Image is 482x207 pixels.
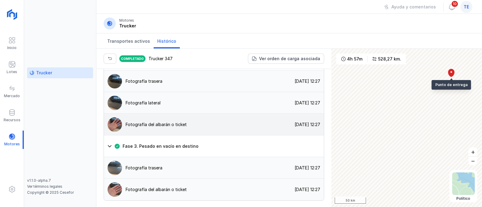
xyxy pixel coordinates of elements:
div: Lotes [7,70,17,74]
div: [DATE] 12:27 [291,78,324,84]
button: + [468,147,477,156]
img: Fotografía lateral [108,96,122,110]
div: Fotografía trasera [126,165,162,171]
div: Mercado [4,94,20,98]
div: [DATE] 12:27 [291,122,324,128]
div: Inicio [7,45,17,50]
div: Ayuda y comentarios [391,4,436,10]
div: Completado [119,55,146,63]
button: Ver orden de carga asociada [248,54,324,64]
div: Fase 2. Pesado con carga en destino [104,70,324,135]
a: Histórico [154,33,180,48]
div: Fotografía del albarán o ticket [126,187,187,193]
div: 528,27 km. [378,56,401,62]
span: 10 [451,0,459,8]
div: Ver orden de carga asociada [259,56,320,62]
span: Histórico [157,38,176,44]
div: [DATE] 12:27 [291,100,324,106]
div: Trucker [36,70,52,76]
div: Trucker [119,23,136,29]
div: Político [452,196,475,201]
div: Fotografía lateral [126,100,161,106]
img: Fotografía trasera [108,161,122,175]
button: Ayuda y comentarios [380,2,440,12]
div: Fotografía del albarán o ticket [126,122,187,128]
div: Trucker 347 [149,56,173,62]
img: logoRight.svg [5,7,20,22]
a: Transportes activos [104,33,154,48]
div: 4h 57m [347,56,362,62]
span: Transportes activos [107,38,150,44]
button: – [468,156,477,165]
img: political.webp [452,172,475,195]
div: [DATE] 12:27 [291,165,324,171]
img: Fotografía del albarán o ticket [108,117,122,132]
div: Fase 3. Pesado en vacío en destino [104,157,324,200]
div: v1.1.0-alpha.7 [27,178,93,183]
div: Copyright © 2025 Cesefor [27,190,93,195]
a: Trucker [27,67,93,78]
img: Fotografía trasera [108,74,122,88]
button: Fase 3. Pesado en vacío en destino [104,135,324,157]
img: Fotografía del albarán o ticket [108,182,122,197]
div: Fotografía trasera [126,78,162,84]
div: Recursos [4,118,20,122]
div: [DATE] 12:27 [291,187,324,193]
div: Motores [119,18,134,23]
div: Fase 3. Pesado en vacío en destino [123,143,199,149]
a: Ver términos legales [27,184,62,189]
span: te [464,4,469,10]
